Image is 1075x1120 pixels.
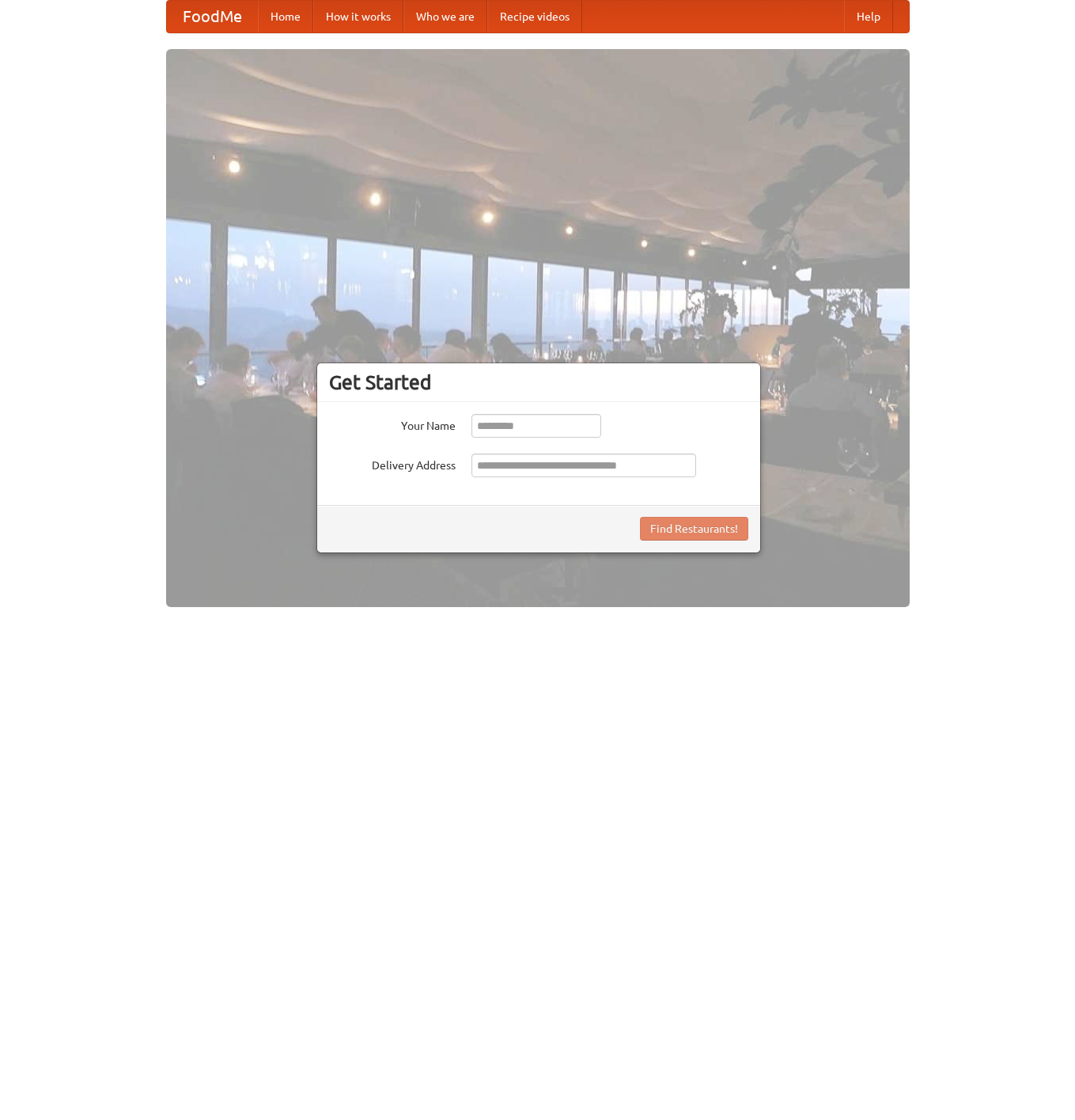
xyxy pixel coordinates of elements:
[167,1,258,32] a: FoodMe
[258,1,313,32] a: Home
[329,454,456,473] label: Delivery Address
[313,1,403,32] a: How it works
[640,517,748,541] button: Find Restaurants!
[487,1,582,32] a: Recipe videos
[329,370,748,394] h3: Get Started
[844,1,893,32] a: Help
[403,1,487,32] a: Who we are
[329,414,456,434] label: Your Name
